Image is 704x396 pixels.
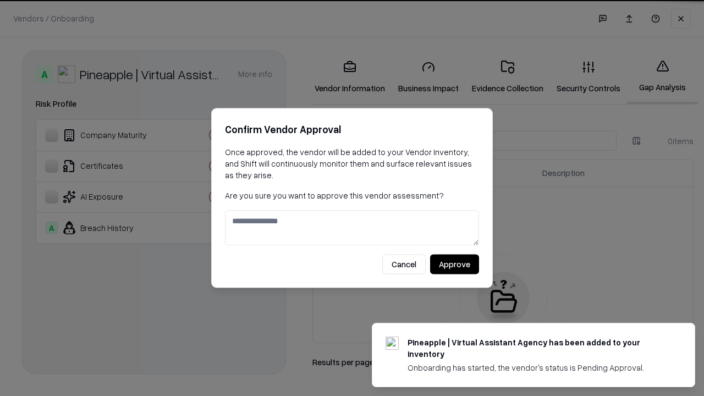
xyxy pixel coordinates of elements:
div: Onboarding has started, the vendor's status is Pending Approval. [408,362,668,373]
p: Are you sure you want to approve this vendor assessment? [225,190,479,201]
button: Approve [430,255,479,274]
button: Cancel [382,255,426,274]
h2: Confirm Vendor Approval [225,122,479,137]
img: trypineapple.com [386,337,399,350]
p: Once approved, the vendor will be added to your Vendor Inventory, and Shift will continuously mon... [225,146,479,181]
div: Pineapple | Virtual Assistant Agency has been added to your inventory [408,337,668,360]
